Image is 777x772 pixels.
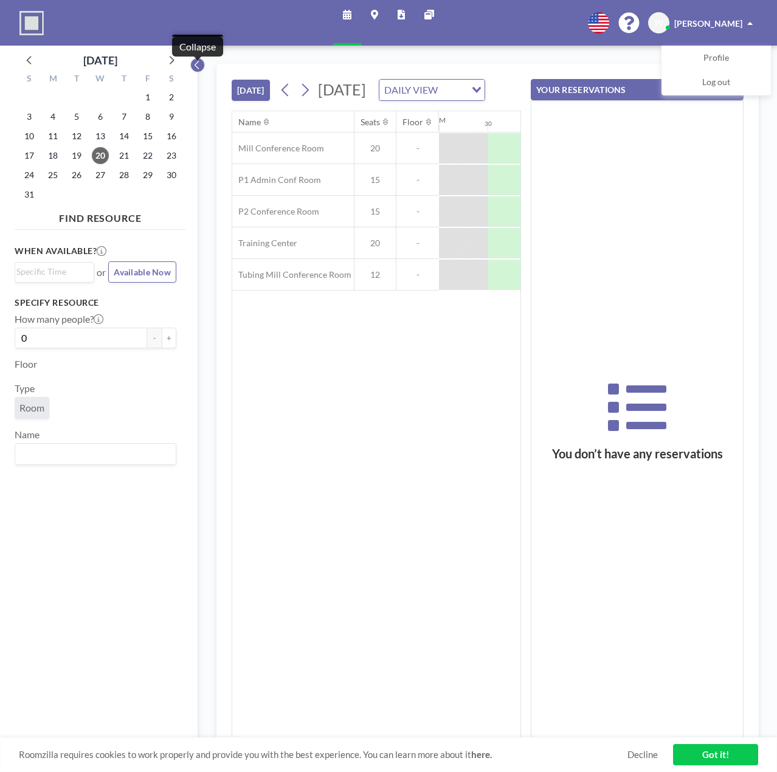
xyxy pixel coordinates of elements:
span: Thursday, August 14, 2025 [116,128,133,145]
span: Tuesday, August 5, 2025 [68,108,85,125]
div: Floor [402,117,423,128]
span: Wednesday, August 13, 2025 [92,128,109,145]
label: Type [15,382,35,395]
div: Collapse [179,41,216,53]
a: Got it! [673,744,758,765]
span: Friday, August 8, 2025 [139,108,156,125]
div: S [159,72,183,88]
span: Sunday, August 17, 2025 [21,147,38,164]
div: Search for option [15,263,94,281]
span: - [396,206,439,217]
span: Available Now [114,267,171,277]
img: organization-logo [19,11,44,35]
span: Sunday, August 31, 2025 [21,186,38,203]
span: Monday, August 25, 2025 [44,167,61,184]
h4: FIND RESOURCE [15,207,186,224]
div: 30 [485,120,492,128]
span: Sunday, August 10, 2025 [21,128,38,145]
label: Name [15,429,40,441]
span: - [396,174,439,185]
span: Thursday, August 7, 2025 [116,108,133,125]
div: Search for option [15,444,176,464]
span: Saturday, August 23, 2025 [163,147,180,164]
h3: Specify resource [15,297,176,308]
span: Tuesday, August 19, 2025 [68,147,85,164]
input: Search for option [441,82,464,98]
span: Thursday, August 21, 2025 [116,147,133,164]
span: Roomzilla requires cookies to work properly and provide you with the best experience. You can lea... [19,749,627,760]
span: Profile [703,52,729,64]
button: YOUR RESERVATIONS [531,79,744,100]
a: Profile [662,46,770,71]
span: Mill Conference Room [232,143,324,154]
span: Thursday, August 28, 2025 [116,167,133,184]
span: Saturday, August 30, 2025 [163,167,180,184]
div: [DATE] [83,52,117,69]
span: Saturday, August 2, 2025 [163,89,180,106]
div: Search for option [379,80,485,100]
div: M [41,72,65,88]
span: P2 Conference Room [232,206,319,217]
span: P1 Admin Conf Room [232,174,321,185]
div: T [112,72,136,88]
a: here. [471,749,492,760]
span: Wednesday, August 20, 2025 [92,147,109,164]
span: Friday, August 15, 2025 [139,128,156,145]
span: Wednesday, August 27, 2025 [92,167,109,184]
div: F [136,72,159,88]
span: 15 [354,206,396,217]
span: Sunday, August 3, 2025 [21,108,38,125]
span: Monday, August 18, 2025 [44,147,61,164]
span: [DATE] [318,80,366,98]
span: Friday, August 22, 2025 [139,147,156,164]
div: Name [238,117,261,128]
div: T [65,72,89,88]
span: 20 [354,238,396,249]
a: Log out [662,71,770,95]
button: + [162,328,176,348]
span: - [396,238,439,249]
span: Monday, August 11, 2025 [44,128,61,145]
div: W [89,72,112,88]
label: How many people? [15,313,103,325]
span: Wednesday, August 6, 2025 [92,108,109,125]
span: - [396,269,439,280]
span: Log out [702,77,730,89]
span: DAILY VIEW [382,82,440,98]
span: 12 [354,269,396,280]
span: or [97,266,106,278]
div: Seats [361,117,380,128]
span: 20 [354,143,396,154]
input: Search for option [16,265,87,278]
span: Saturday, August 16, 2025 [163,128,180,145]
span: Saturday, August 9, 2025 [163,108,180,125]
a: Decline [627,749,658,760]
h3: You don’t have any reservations [531,446,743,461]
span: Tuesday, August 12, 2025 [68,128,85,145]
span: [PERSON_NAME] [674,18,742,29]
span: - [396,143,439,154]
span: Friday, August 1, 2025 [139,89,156,106]
span: Tubing Mill Conference Room [232,269,351,280]
label: Floor [15,358,37,370]
span: Room [19,402,44,414]
input: Search for option [16,446,169,462]
span: Monday, August 4, 2025 [44,108,61,125]
span: 15 [354,174,396,185]
button: Available Now [108,261,176,283]
div: S [18,72,41,88]
button: - [147,328,162,348]
span: PJ [655,18,663,29]
span: Sunday, August 24, 2025 [21,167,38,184]
button: [DATE] [232,80,270,101]
span: Training Center [232,238,297,249]
span: Tuesday, August 26, 2025 [68,167,85,184]
span: Friday, August 29, 2025 [139,167,156,184]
